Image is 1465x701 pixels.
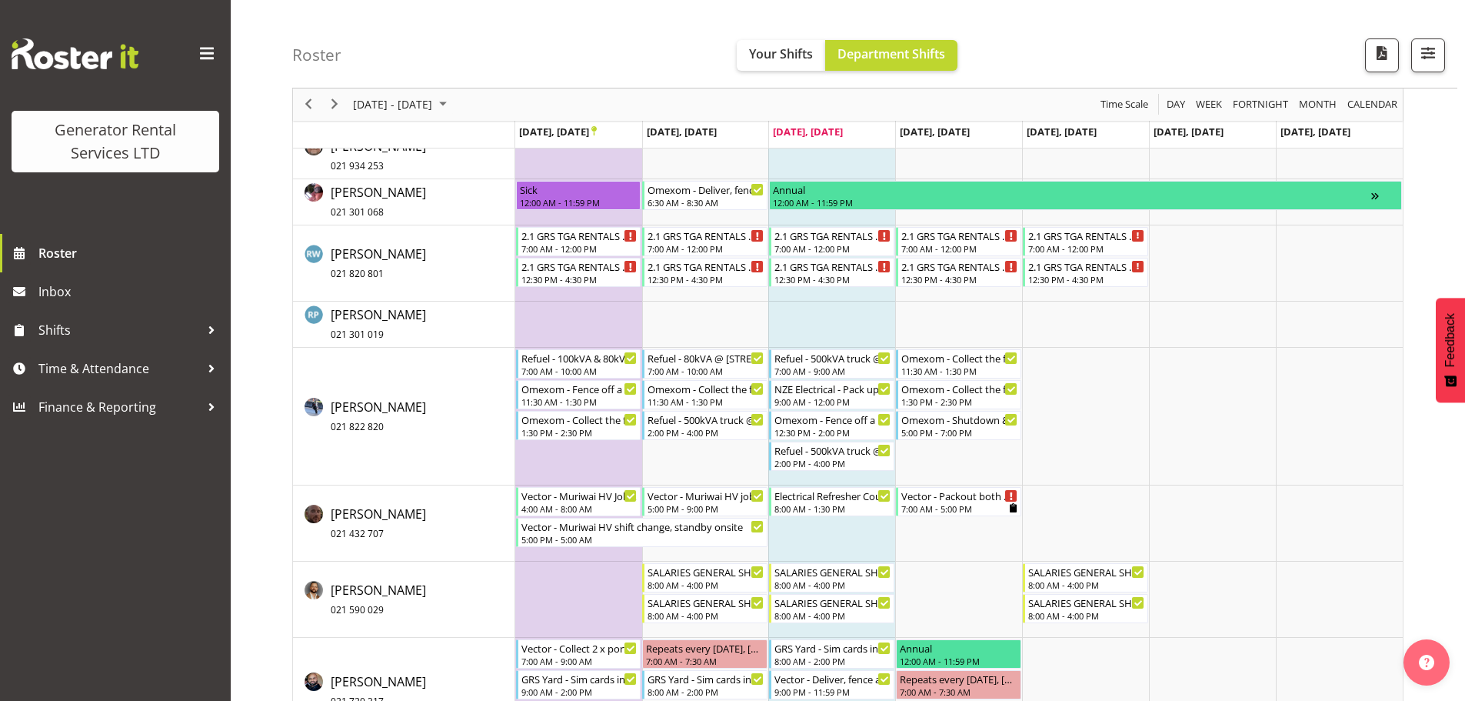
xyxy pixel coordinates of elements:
div: 2.1 GRS TGA RENTALS WORK [648,259,764,274]
span: [PERSON_NAME] [331,245,426,281]
button: Timeline Day [1164,95,1188,115]
td: Rick Ankers resource [293,133,515,179]
span: calendar [1346,95,1399,115]
td: Ryan Paulsen resource [293,302,515,348]
span: Roster [38,242,223,265]
div: 2.1 GRS TGA RENTALS WORK [1028,228,1144,243]
div: 12:30 PM - 4:30 PM [774,273,891,285]
div: 2.1 GRS TGA RENTALS WORK [901,259,1017,274]
div: 7:00 AM - 12:00 PM [648,242,764,255]
td: Rob Ryan resource [293,179,515,225]
div: Refuel - 500kVA truck @ [STREET_ADDRESS] [774,442,891,458]
div: Vector - Collect 2 x portaloos from Kennards Hire [PERSON_NAME] and deliver to the 2 x Muriwai HV... [521,640,638,656]
div: Sean Johnstone"s event - SALARIES GENERAL SHIFT (LEAVE ALONE) Begin From Friday, September 26, 20... [1023,563,1148,593]
div: 8:00 AM - 4:00 PM [648,609,764,622]
div: Sam Carter"s event - Refuel - 80kVA @ 254 Horseshoe Bush Rd, Dairy Flat. Begin From Tuesday, Sept... [642,349,767,379]
span: [DATE], [DATE] [900,125,970,139]
div: 2:00 PM - 4:00 PM [648,426,764,439]
button: September 2025 [351,95,454,115]
div: 7:00 AM - 5:00 PM [901,502,1017,515]
div: Sam Carter"s event - Omexom - Collect the fencing around the pole in Henderson. Ready from 12 pm,... [896,380,1021,409]
button: Department Shifts [825,40,957,71]
span: Time Scale [1099,95,1150,115]
a: [PERSON_NAME]021 590 029 [331,581,426,618]
div: Rob Wallace"s event - 2.1 GRS TGA RENTALS WORK Begin From Wednesday, September 24, 2025 at 7:00:0... [769,227,894,256]
button: Next [325,95,345,115]
button: Filter Shifts [1411,38,1445,72]
div: Omexom - Deliver, fence and liven a 30kVA (1ph) going to [GEOGRAPHIC_DATA]. TUD connections and 1... [648,182,764,197]
div: Rob Wallace"s event - 2.1 GRS TGA RENTALS WORK Begin From Friday, September 26, 2025 at 12:30:00 ... [1023,258,1148,287]
div: Sam Carter"s event - NZE Electrical - Pack up and collect the 2 x 300kva skids and 200kva trailer... [769,380,894,409]
div: 8:00 AM - 4:00 PM [1028,609,1144,622]
span: Day [1165,95,1187,115]
div: Sam Peters"s event - Vector - Muriwai HV job - shift change and shutdown both sites. Shutdown bet... [642,487,767,516]
button: Time Scale [1098,95,1151,115]
div: Annual [773,182,1371,197]
span: 021 822 820 [331,420,384,433]
div: 11:30 AM - 1:30 PM [648,396,764,408]
div: Refuel - 500kVA truck @ [STREET_ADDRESS] [648,412,764,427]
div: 2:00 PM - 4:00 PM [774,457,891,469]
span: Time & Attendance [38,357,200,380]
div: Rob Wallace"s event - 2.1 GRS TGA RENTALS WORK Begin From Monday, September 22, 2025 at 7:00:00 A... [516,227,641,256]
div: Rob Wallace"s event - 2.1 GRS TGA RENTALS WORK Begin From Thursday, September 25, 2025 at 12:30:0... [896,258,1021,287]
div: 2.1 GRS TGA RENTALS WORK [648,228,764,243]
div: Rob Wallace"s event - 2.1 GRS TGA RENTALS WORK Begin From Wednesday, September 24, 2025 at 12:30:... [769,258,894,287]
span: [PERSON_NAME] [331,138,426,173]
td: Sean Johnstone resource [293,562,515,638]
div: Omexom - Fence off a pole at [STREET_ADDRESS]. 12pm onsite. [PERSON_NAME] - 0211963117 [521,381,638,396]
div: 2.1 GRS TGA RENTALS WORK [521,228,638,243]
div: September 22 - 28, 2025 [348,88,456,121]
div: Sam Carter"s event - Omexom - Collect the fencing around the pole in Campbells Bay. Ready from 12... [896,349,1021,379]
button: Timeline Week [1194,95,1225,115]
div: 8:00 AM - 4:00 PM [1028,579,1144,591]
div: 8:00 AM - 2:00 PM [774,655,891,667]
div: Sean Moitra"s event - Vector - Collect 2 x portaloos from Kennards Hire Henderson and deliver to ... [516,639,641,669]
button: Fortnight [1230,95,1291,115]
div: Rob Wallace"s event - 2.1 GRS TGA RENTALS WORK Begin From Friday, September 26, 2025 at 7:00:00 A... [1023,227,1148,256]
div: SALARIES GENERAL SHIFT (LEAVE ALONE) [648,595,764,610]
div: Vector - Muriwai HV job - shift change and shutdown both sites. Shutdown between 6pm and 9pm [648,488,764,503]
button: Timeline Month [1297,95,1340,115]
div: Sean Moitra"s event - GRS Yard - Sim cards in to fleet / testing. See Hamish Begin From Wednesday... [769,639,894,669]
span: Your Shifts [749,45,813,62]
div: 12:00 AM - 11:59 PM [900,655,1017,667]
div: Refuel - 100kVA & 80kVA @ 254 &amp; [STREET_ADDRESS][PERSON_NAME]. The 100kVA is in the substation. [521,350,638,366]
span: Finance & Reporting [38,396,200,419]
span: [DATE], [DATE] [519,125,597,139]
div: Repeats every [DATE], [DATE] - [PERSON_NAME] [646,640,764,656]
td: Sam Carter resource [293,348,515,486]
div: Electrical Refresher Course - [PERSON_NAME] [774,488,891,503]
div: Sam Carter"s event - Omexom - Fence off a pole in Henderson. 1 pm onsite, contact person Paenui 0... [769,411,894,440]
div: SALARIES GENERAL SHIFT (LEAVE ALONE) [774,595,891,610]
div: Sean Moitra"s event - Repeats every tuesday, thursday - Sean Moitra Begin From Thursday, Septembe... [896,670,1021,699]
div: 8:00 AM - 4:00 PM [774,609,891,622]
div: 2.1 GRS TGA RENTALS WORK [774,228,891,243]
div: 5:00 PM - 5:00 AM [521,533,764,546]
div: Annual [900,640,1017,656]
div: Sean Moitra"s event - Vector - Deliver, fence a set up a 500kva truck onsite at Pak n Save - 20 A... [769,670,894,699]
div: SALARIES GENERAL SHIFT (LEAVE ALONE) [774,564,891,579]
a: [PERSON_NAME]021 822 820 [331,398,426,435]
div: Sam Carter"s event - Refuel - 100kVA & 80kVA @ 254 & 233 Horseshoe Bush Rd, Dairy Flat. The 100kV... [516,349,641,379]
div: Omexom - Collect the fencing around the pole in [GEOGRAPHIC_DATA]. Ready from 12pm, contact perso... [521,412,638,427]
div: 8:00 AM - 1:30 PM [774,502,891,515]
span: [DATE], [DATE] [1027,125,1097,139]
span: Week [1194,95,1224,115]
span: [PERSON_NAME] [331,399,426,434]
span: 021 934 253 [331,159,384,172]
div: Rob Wallace"s event - 2.1 GRS TGA RENTALS WORK Begin From Thursday, September 25, 2025 at 7:00:00... [896,227,1021,256]
div: 1:30 PM - 2:30 PM [901,396,1017,408]
div: 12:00 AM - 11:59 PM [520,196,638,209]
div: GRS Yard - Sim cards in to fleet / testing. See Hamish [521,671,638,686]
div: 2.1 GRS TGA RENTALS WORK [1028,259,1144,274]
a: [PERSON_NAME]021 432 707 [331,505,426,542]
span: Month [1297,95,1338,115]
div: 7:00 AM - 12:00 PM [521,242,638,255]
span: Shifts [38,319,200,342]
div: Omexom - Collect the fencing around the pole in [GEOGRAPHIC_DATA]. Ready from 12 pm, contact pers... [901,350,1017,366]
span: 021 590 029 [331,603,384,616]
div: Refuel - 500kVA truck @ [STREET_ADDRESS] [774,350,891,366]
div: Sean Johnstone"s event - SALARIES GENERAL SHIFT (LEAVE ALONE) Begin From Wednesday, September 24,... [769,594,894,623]
div: 11:30 AM - 1:30 PM [521,396,638,408]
